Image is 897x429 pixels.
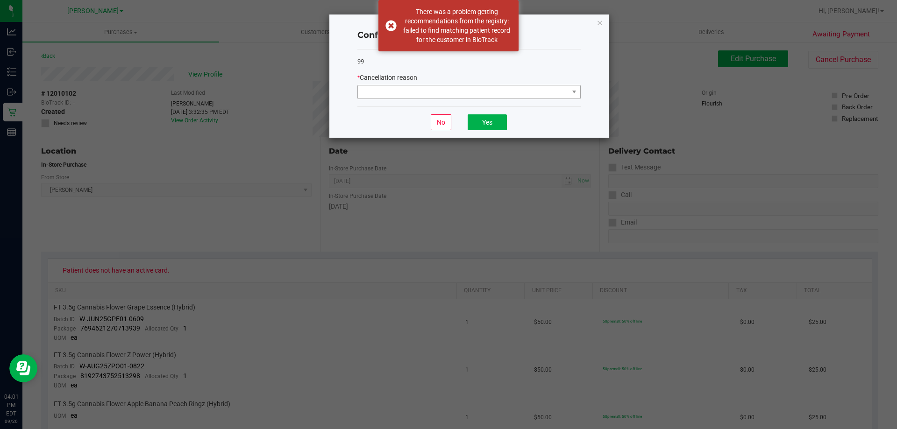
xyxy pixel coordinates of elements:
button: Close [597,17,603,28]
button: No [431,114,451,130]
span: Cancellation reason [360,74,417,81]
h4: Confirm order cancellation [357,29,581,42]
div: There was a problem getting recommendations from the registry: failed to find matching patient re... [402,7,512,44]
span: 99 [357,58,364,65]
button: Yes [468,114,507,130]
iframe: Resource center [9,354,37,382]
